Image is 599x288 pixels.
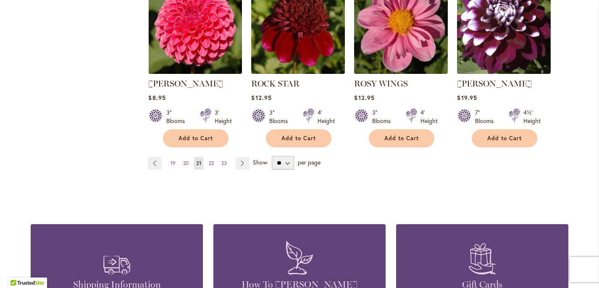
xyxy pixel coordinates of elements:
[148,94,166,102] span: $8.95
[372,108,396,125] div: 3" Blooms
[171,160,176,166] span: 19
[457,94,477,102] span: $19.95
[384,135,419,142] span: Add to Cart
[487,135,522,142] span: Add to Cart
[179,135,213,142] span: Add to Cart
[472,129,537,147] button: Add to Cart
[215,108,232,125] div: 3' Height
[281,135,316,142] span: Add to Cart
[298,158,321,166] span: per page
[221,160,227,166] span: 23
[269,108,293,125] div: 3" Blooms
[354,79,408,89] a: ROSY WINGS
[523,108,541,125] div: 4½' Height
[181,157,191,170] a: 20
[168,157,178,170] a: 19
[148,79,223,89] a: [PERSON_NAME]
[251,68,345,76] a: ROCK STAR
[318,108,335,125] div: 4' Height
[251,79,299,89] a: ROCK STAR
[166,108,190,125] div: 3" Blooms
[266,129,331,147] button: Add to Cart
[475,108,499,125] div: 7" Blooms
[219,157,229,170] a: 23
[207,157,216,170] a: 22
[183,160,189,166] span: 20
[369,129,434,147] button: Add to Cart
[354,94,374,102] span: $12.95
[253,158,267,166] span: Show
[457,79,532,89] a: [PERSON_NAME]
[457,68,551,76] a: Ryan C
[196,160,201,166] span: 21
[6,258,30,282] iframe: Launch Accessibility Center
[251,94,271,102] span: $12.95
[148,68,242,76] a: REBECCA LYNN
[163,129,229,147] button: Add to Cart
[209,160,214,166] span: 22
[420,108,438,125] div: 4' Height
[354,68,448,76] a: ROSY WINGS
